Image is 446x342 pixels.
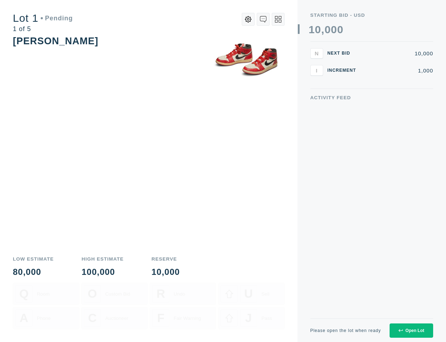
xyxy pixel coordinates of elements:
[13,36,99,46] div: [PERSON_NAME]
[327,51,360,55] div: Next Bid
[81,257,124,262] div: High Estimate
[364,51,433,56] div: 10,000
[390,323,433,338] button: Open Lot
[310,13,433,18] div: Starting Bid - USD
[13,13,73,24] div: Lot 1
[364,68,433,73] div: 1,000
[13,26,73,32] div: 1 of 5
[310,48,323,59] button: N
[321,24,325,131] div: ,
[310,95,433,100] div: Activity Feed
[337,24,344,35] div: 0
[151,268,180,276] div: 10,000
[151,257,180,262] div: Reserve
[41,15,73,21] div: Pending
[13,268,54,276] div: 80,000
[81,268,124,276] div: 100,000
[315,50,319,56] span: N
[331,24,337,35] div: 0
[310,65,323,76] button: I
[399,328,424,333] div: Open Lot
[309,24,315,35] div: 1
[310,328,381,333] div: Please open the lot when ready
[327,68,360,72] div: Increment
[316,67,317,74] span: I
[315,24,321,35] div: 0
[13,257,54,262] div: Low Estimate
[325,24,331,35] div: 0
